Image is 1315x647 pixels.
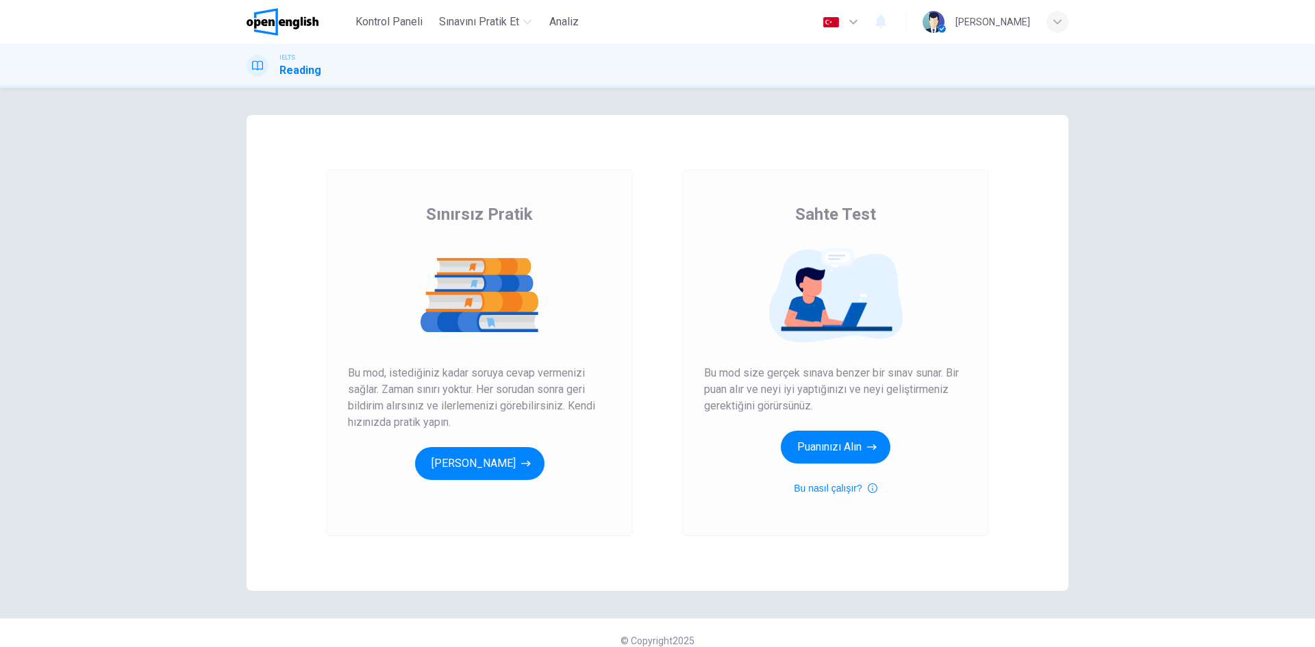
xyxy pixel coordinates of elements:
button: Sınavını Pratik Et [434,10,537,34]
span: Sınırsız Pratik [426,203,533,225]
span: Kontrol Paneli [355,14,423,30]
span: Bu mod, istediğiniz kadar soruya cevap vermenizi sağlar. Zaman sınırı yoktur. Her sorudan sonra g... [348,365,611,431]
button: [PERSON_NAME] [415,447,544,480]
img: tr [823,17,840,27]
button: Bu nasıl çalışır? [794,480,877,496]
button: Kontrol Paneli [350,10,428,34]
img: OpenEnglish logo [247,8,318,36]
span: Analiz [549,14,579,30]
div: [PERSON_NAME] [955,14,1030,30]
span: Bu mod size gerçek sınava benzer bir sınav sunar. Bir puan alır ve neyi iyi yaptığınızı ve neyi g... [704,365,967,414]
span: © Copyright 2025 [621,635,694,646]
span: Sahte Test [795,203,876,225]
a: OpenEnglish logo [247,8,350,36]
button: Puanınızı Alın [781,431,890,464]
span: Sınavını Pratik Et [439,14,519,30]
button: Analiz [542,10,586,34]
img: Profile picture [923,11,944,33]
span: IELTS [279,53,295,62]
h1: Reading [279,62,321,79]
